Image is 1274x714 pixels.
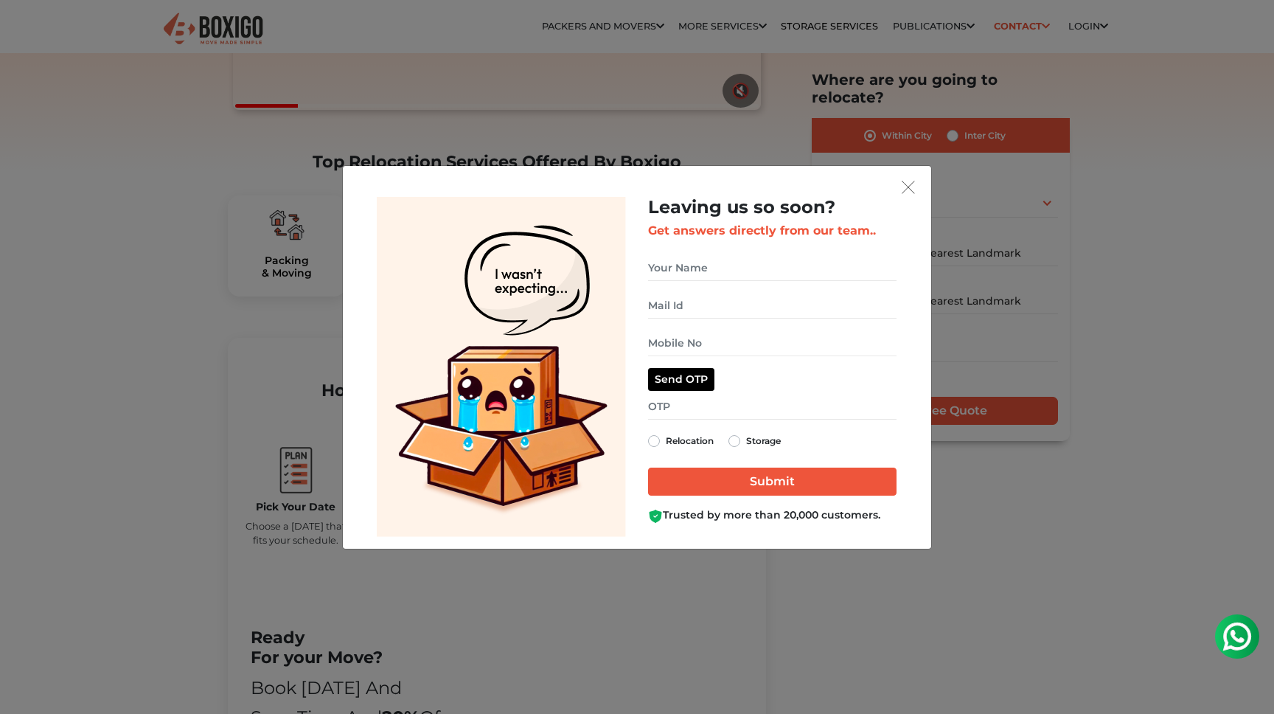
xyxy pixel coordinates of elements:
label: Storage [746,432,781,450]
img: Lead Welcome Image [377,197,626,537]
label: Relocation [666,432,714,450]
button: Send OTP [648,368,714,391]
input: OTP [648,394,897,420]
h2: Leaving us so soon? [648,197,897,218]
h3: Get answers directly from our team.. [648,223,897,238]
input: Mobile No [648,330,897,356]
div: Trusted by more than 20,000 customers. [648,507,897,523]
img: whatsapp-icon.svg [15,15,44,44]
input: Submit [648,468,897,496]
img: Boxigo Customer Shield [648,509,663,524]
input: Your Name [648,255,897,281]
img: exit [902,181,915,194]
input: Mail Id [648,293,897,319]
